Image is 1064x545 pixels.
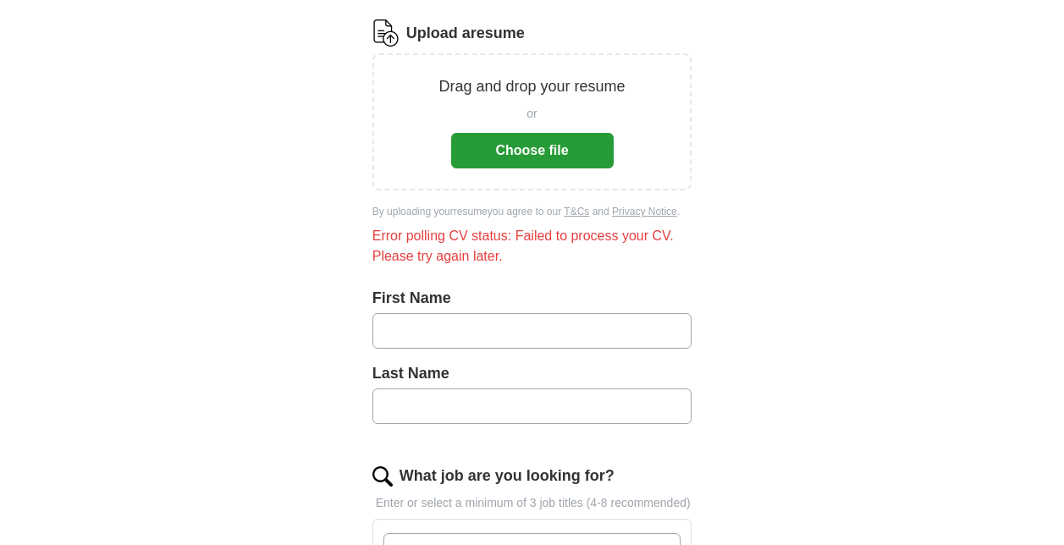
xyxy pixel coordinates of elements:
div: By uploading your resume you agree to our and . [372,204,692,219]
img: CV Icon [372,19,400,47]
label: Upload a resume [406,22,525,45]
img: search.png [372,466,393,487]
p: Enter or select a minimum of 3 job titles (4-8 recommended) [372,494,692,512]
label: What job are you looking for? [400,465,615,487]
div: Error polling CV status: Failed to process your CV. Please try again later. [372,226,692,267]
label: Last Name [372,362,692,385]
button: Choose file [451,133,614,168]
label: First Name [372,287,692,310]
a: T&Cs [564,206,589,217]
a: Privacy Notice [612,206,677,217]
span: or [526,105,537,123]
p: Drag and drop your resume [438,75,625,98]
